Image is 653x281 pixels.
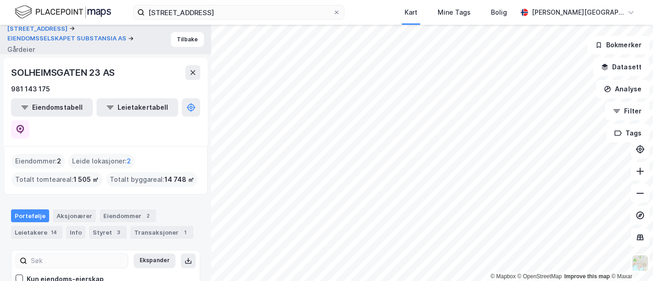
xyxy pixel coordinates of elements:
div: Styret [89,226,127,239]
div: Gårdeier [7,44,35,55]
button: Filter [605,102,649,120]
button: Tilbake [171,32,204,47]
button: Ekspander [134,253,175,268]
div: Aksjonærer [53,209,96,222]
div: Info [66,226,85,239]
a: Mapbox [490,273,516,280]
span: 1 505 ㎡ [73,174,99,185]
div: Leietakere [11,226,62,239]
a: OpenStreetMap [518,273,562,280]
div: [PERSON_NAME][GEOGRAPHIC_DATA] [532,7,624,18]
img: logo.f888ab2527a4732fd821a326f86c7f29.svg [15,4,111,20]
button: [STREET_ADDRESS] [7,24,69,34]
input: Søk [27,254,128,268]
span: 2 [127,156,131,167]
button: Analyse [596,80,649,98]
div: Totalt tomteareal : [11,172,102,187]
div: Eiendommer [100,209,156,222]
div: Transaksjoner [130,226,193,239]
button: Eiendomstabell [11,98,93,117]
button: Bokmerker [587,36,649,54]
span: 2 [57,156,61,167]
iframe: Chat Widget [607,237,653,281]
div: 981 143 175 [11,84,50,95]
a: Improve this map [564,273,610,280]
div: Bolig [491,7,507,18]
div: Mine Tags [438,7,471,18]
div: 14 [49,228,59,237]
span: 14 748 ㎡ [164,174,194,185]
div: Leide lokasjoner : [68,154,135,169]
div: Portefølje [11,209,49,222]
div: Totalt byggareal : [106,172,198,187]
div: 1 [180,228,190,237]
button: Leietakertabell [96,98,178,117]
input: Søk på adresse, matrikkel, gårdeiere, leietakere eller personer [145,6,333,19]
div: Kart [405,7,417,18]
button: EIENDOMSSELSKAPET SUBSTANSIA AS [7,34,128,43]
button: Datasett [593,58,649,76]
div: 3 [114,228,123,237]
div: 2 [143,211,152,220]
div: Eiendommer : [11,154,65,169]
div: SOLHEIMSGATEN 23 AS [11,65,117,80]
button: Tags [607,124,649,142]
